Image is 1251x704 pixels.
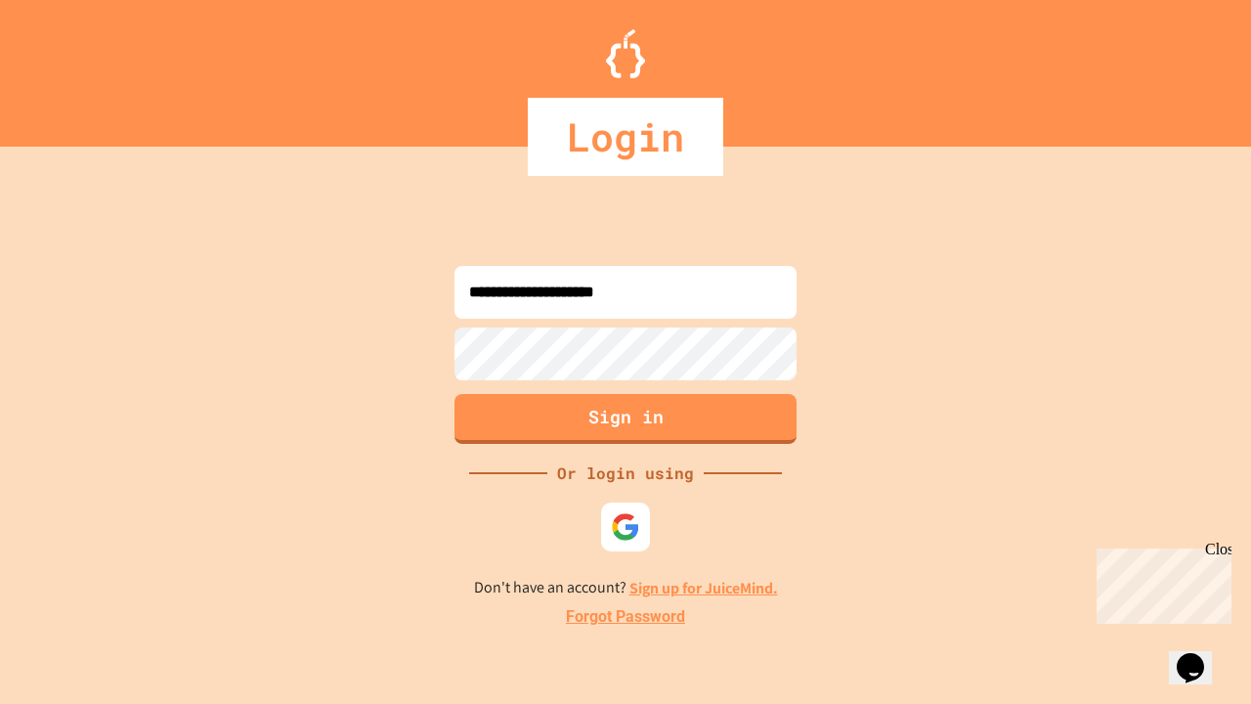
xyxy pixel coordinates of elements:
img: Logo.svg [606,29,645,78]
div: Chat with us now!Close [8,8,135,124]
img: google-icon.svg [611,512,640,542]
a: Sign up for JuiceMind. [629,578,778,598]
a: Forgot Password [566,605,685,629]
div: Login [528,98,723,176]
iframe: chat widget [1089,541,1231,624]
div: Or login using [547,462,704,485]
iframe: chat widget [1169,626,1231,684]
button: Sign in [454,394,797,444]
p: Don't have an account? [474,576,778,600]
